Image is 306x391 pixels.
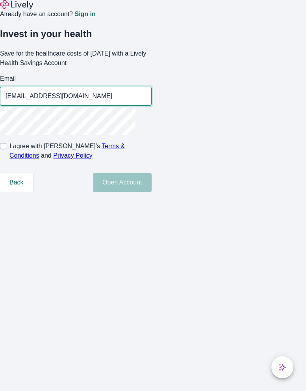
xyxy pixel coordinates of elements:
[271,356,293,378] button: chat
[278,363,286,371] svg: Lively AI Assistant
[9,143,125,159] a: Terms & Conditions
[74,11,95,17] a: Sign in
[53,152,93,159] a: Privacy Policy
[9,142,152,160] span: I agree with [PERSON_NAME]’s and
